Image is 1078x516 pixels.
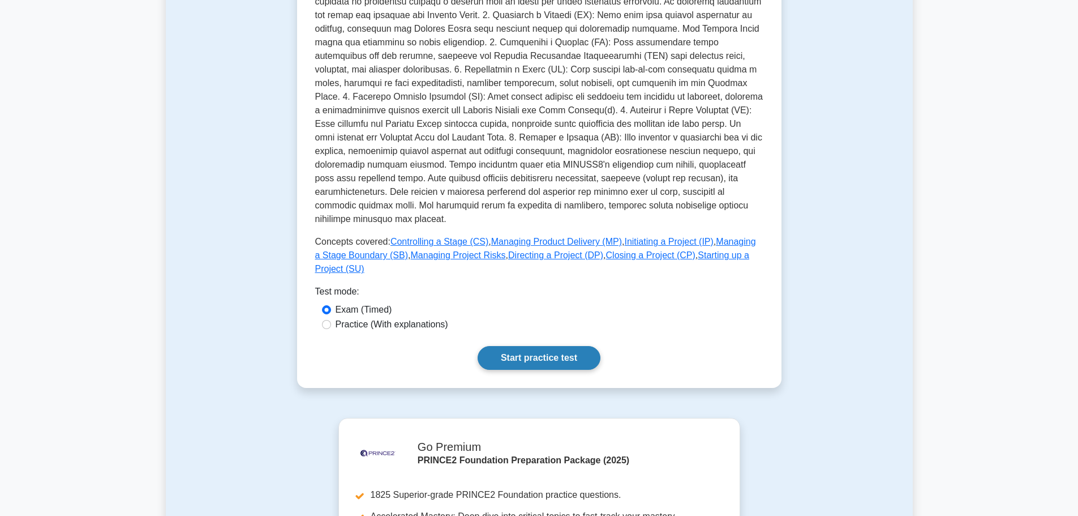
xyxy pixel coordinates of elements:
p: Concepts covered: , , , , , , , [315,235,763,276]
a: Controlling a Stage (CS) [390,237,488,246]
label: Practice (With explanations) [336,318,448,331]
a: Starting up a Project (SU) [315,250,750,274]
a: Directing a Project (DP) [508,250,603,260]
a: Managing Project Risks [411,250,506,260]
div: Test mode: [315,285,763,303]
a: Closing a Project (CP) [606,250,695,260]
label: Exam (Timed) [336,303,392,317]
a: Managing Product Delivery (MP) [491,237,622,246]
a: Start practice test [478,346,600,370]
a: Initiating a Project (IP) [624,237,713,246]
